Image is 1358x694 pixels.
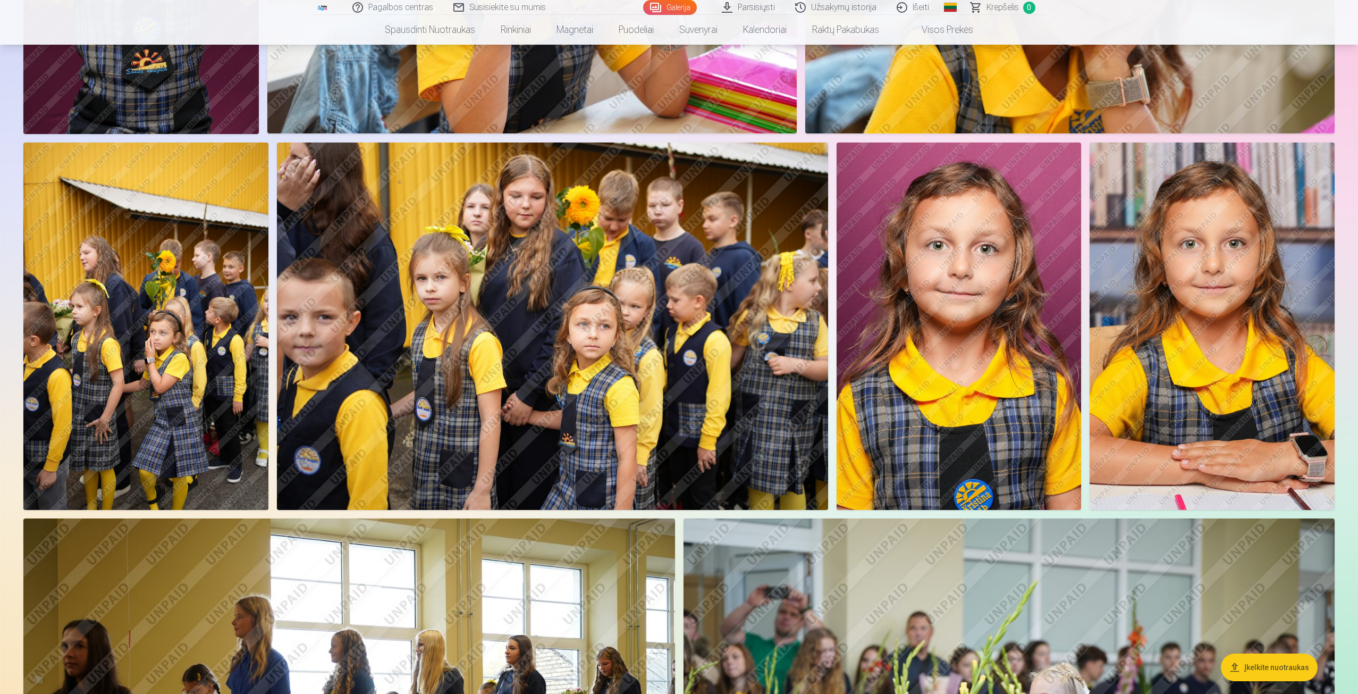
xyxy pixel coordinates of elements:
[1221,654,1318,681] button: Įkelkite nuotraukas
[372,15,488,45] a: Spausdinti nuotraukas
[799,15,892,45] a: Raktų pakabukas
[317,4,328,11] img: /fa2
[986,1,1019,14] span: Krepšelis
[606,15,667,45] a: Puodeliai
[892,15,986,45] a: Visos prekės
[488,15,544,45] a: Rinkiniai
[730,15,799,45] a: Kalendoriai
[1023,2,1035,14] span: 0
[667,15,730,45] a: Suvenyrai
[544,15,606,45] a: Magnetai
